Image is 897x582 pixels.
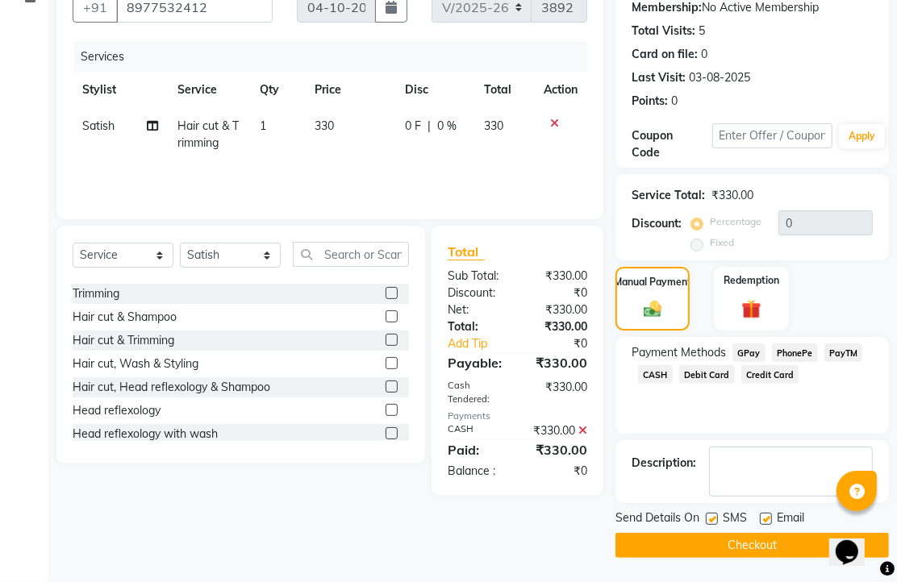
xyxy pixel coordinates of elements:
input: Enter Offer / Coupon Code [712,123,833,148]
th: Disc [396,72,474,108]
span: GPay [732,343,766,362]
div: ₹0 [531,335,599,352]
div: Net: [436,301,518,318]
span: 330 [315,118,334,133]
label: Redemption [724,273,779,288]
div: Points: [632,93,668,110]
div: Hair cut & Shampoo [73,309,177,326]
div: Hair cut & Trimming [73,332,174,349]
div: ₹330.00 [518,268,600,285]
div: Trimming [73,285,119,302]
button: Apply [839,124,885,148]
div: Balance : [436,463,518,480]
th: Qty [250,72,305,108]
div: ₹0 [518,285,600,301]
th: Service [168,72,251,108]
span: CASH [638,365,673,384]
label: Fixed [710,235,734,250]
div: Hair cut, Head reflexology & Shampoo [73,379,270,396]
div: Payable: [436,353,518,372]
iframe: chat widget [829,518,881,566]
div: Services [74,42,599,72]
div: Total Visits: [632,23,695,39]
span: Payment Methods [632,344,726,361]
label: Manual Payment [614,275,691,289]
div: ₹330.00 [518,379,600,406]
div: Coupon Code [632,127,712,161]
span: 1 [260,118,266,133]
span: Satish [82,118,115,133]
button: Checkout [615,533,889,558]
div: ₹330.00 [518,422,600,439]
span: PayTM [824,343,863,362]
span: PhonePe [772,343,818,362]
div: Last Visit: [632,69,686,86]
a: Add Tip [436,335,531,352]
div: Payments [448,409,587,423]
th: Price [305,72,395,108]
img: _cash.svg [638,299,667,320]
div: 5 [699,23,705,39]
th: Stylist [73,72,168,108]
div: Description: [632,455,696,472]
div: 0 [671,93,678,110]
img: _gift.svg [736,297,767,322]
th: Total [474,72,534,108]
div: ₹330.00 [518,301,600,318]
span: Debit Card [679,365,735,384]
span: Total [448,243,485,260]
div: Discount: [436,285,518,301]
span: SMS [723,509,747,530]
div: Cash Tendered: [436,379,518,406]
div: 03-08-2025 [689,69,750,86]
span: 330 [484,118,503,133]
div: Service Total: [632,187,705,204]
th: Action [534,72,587,108]
div: Head reflexology [73,402,161,419]
span: | [428,118,432,135]
span: Credit Card [741,365,799,384]
div: Hair cut, Wash & Styling [73,355,198,372]
div: ₹330.00 [518,353,600,372]
span: 0 F [406,118,422,135]
div: CASH [436,422,518,439]
div: ₹0 [518,463,600,480]
span: Hair cut & Trimming [177,118,239,150]
div: Sub Total: [436,268,518,285]
div: Discount: [632,215,682,232]
div: Paid: [436,440,518,459]
div: 0 [701,46,707,63]
span: Email [777,509,804,530]
label: Percentage [710,214,761,229]
input: Search or Scan [293,242,409,267]
div: ₹330.00 [518,318,600,335]
div: ₹330.00 [518,440,600,459]
div: ₹330.00 [711,187,753,204]
span: Send Details On [615,509,699,530]
span: 0 % [438,118,457,135]
div: Total: [436,318,518,335]
div: Head reflexology with wash [73,426,218,443]
div: Card on file: [632,46,698,63]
